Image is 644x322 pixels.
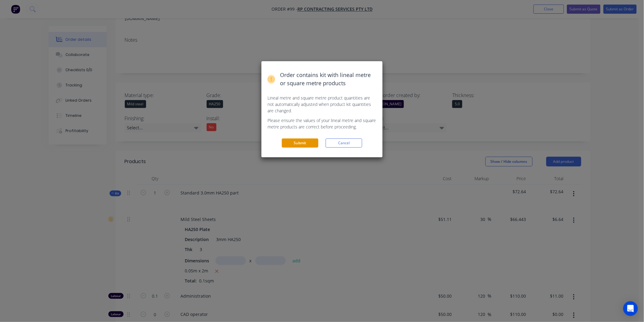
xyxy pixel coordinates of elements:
[282,138,318,148] button: Submit
[268,95,376,114] p: Lineal metre and square metre product quantities are not automatically adjusted when product kit ...
[268,117,376,130] p: Please ensure the values of your lineal metre and square metre products are correct before procee...
[280,71,376,87] span: Order contains kit with lineal metre or square metre products
[326,138,362,148] button: Cancel
[623,301,638,316] div: Open Intercom Messenger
